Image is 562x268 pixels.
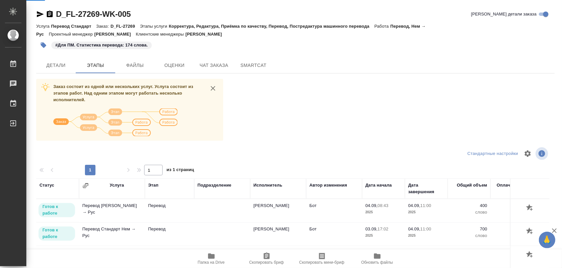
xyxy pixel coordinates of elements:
span: Посмотреть информацию [536,147,549,160]
button: Обновить файлы [350,250,405,268]
span: из 1 страниц [167,166,194,175]
span: Обновить файлы [361,260,393,265]
button: Добавить оценку [524,202,536,214]
p: 112 [451,249,487,256]
p: Перевод [148,202,191,209]
p: 04.09, [408,203,420,208]
div: split button [466,149,520,159]
span: Скопировать мини-бриф [299,260,344,265]
p: 2025 [408,232,444,239]
p: [PERSON_NAME] [185,32,227,37]
td: Перевод [PERSON_NAME] → Рус [79,199,145,222]
p: 700 [451,226,487,232]
p: 2025 [408,209,444,216]
p: слово [494,232,530,239]
p: 08:43 [378,203,388,208]
div: Автор изменения [309,182,347,189]
p: Перевод Стандарт [51,24,96,29]
div: Общий объем [457,182,487,189]
p: [PERSON_NAME] [94,32,136,37]
p: Клиентские менеджеры [136,32,186,37]
button: Скопировать бриф [239,250,294,268]
td: [PERSON_NAME] [250,199,306,222]
p: Корректура, Редактура, Приёмка по качеству, Перевод, Постредактура машинного перевода [169,24,374,29]
div: Дата начала [365,182,392,189]
p: Готов к работе [42,203,71,217]
span: Чат заказа [198,61,230,70]
span: Файлы [119,61,151,70]
p: 2025 [365,209,402,216]
p: 17:02 [378,226,388,231]
p: слово [494,209,530,216]
p: Работа [374,24,390,29]
div: Оплачиваемый объем [494,182,530,195]
span: SmartCat [238,61,269,70]
button: Сгруппировать [82,182,89,189]
p: 2025 [365,232,402,239]
p: 04.09, [365,203,378,208]
p: D_FL-27269 [111,24,140,29]
p: слово [451,209,487,216]
p: 11:00 [420,226,431,231]
td: Бот [306,199,362,222]
td: Бот [306,223,362,246]
div: Дата завершения [408,182,444,195]
button: Добавить оценку [524,226,536,237]
p: Проектный менеджер [49,32,94,37]
button: Скопировать мини-бриф [294,250,350,268]
div: Услуга [110,182,124,189]
span: Оценки [159,61,190,70]
p: Готов к работе [42,227,71,240]
p: Заказ: [96,24,110,29]
div: Статус [40,182,54,189]
div: Исполнитель [254,182,282,189]
button: Добавить тэг [36,38,51,52]
span: Скопировать бриф [249,260,284,265]
span: Заказ состоит из одной или нескольких услуг. Услуга состоит из этапов работ. Над одним этапом мог... [53,84,193,102]
span: 🙏 [542,233,553,247]
p: #Для ПМ. Статистика перевода: 174 слова. [55,42,148,48]
p: Перевод [148,226,191,232]
button: Скопировать ссылку для ЯМессенджера [36,10,44,18]
span: Настроить таблицу [520,146,536,162]
button: 🙏 [539,232,555,248]
p: 700 [494,226,530,232]
p: 400 [494,202,530,209]
div: Этап [148,182,158,189]
span: [PERSON_NAME] детали заказа [471,11,537,17]
p: 11:00 [420,203,431,208]
span: Для ПМ. Статистика перевода: 174 слова. [51,42,152,47]
button: close [208,83,218,93]
p: 112 [494,249,530,256]
p: Этапы услуги [140,24,169,29]
p: 04.09, [408,226,420,231]
span: Папка на Drive [198,260,225,265]
p: 400 [451,202,487,209]
p: слово [451,232,487,239]
p: Редактура [148,249,191,256]
button: Добавить оценку [524,249,536,260]
a: D_FL-27269-WK-005 [56,10,131,18]
p: 03.09, [365,226,378,231]
p: Услуга [36,24,51,29]
button: Скопировать ссылку [46,10,54,18]
td: [PERSON_NAME] [250,223,306,246]
span: Детали [40,61,72,70]
button: Папка на Drive [184,250,239,268]
div: Подразделение [198,182,231,189]
span: Этапы [80,61,111,70]
td: Перевод Стандарт Нем → Рус [79,223,145,246]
